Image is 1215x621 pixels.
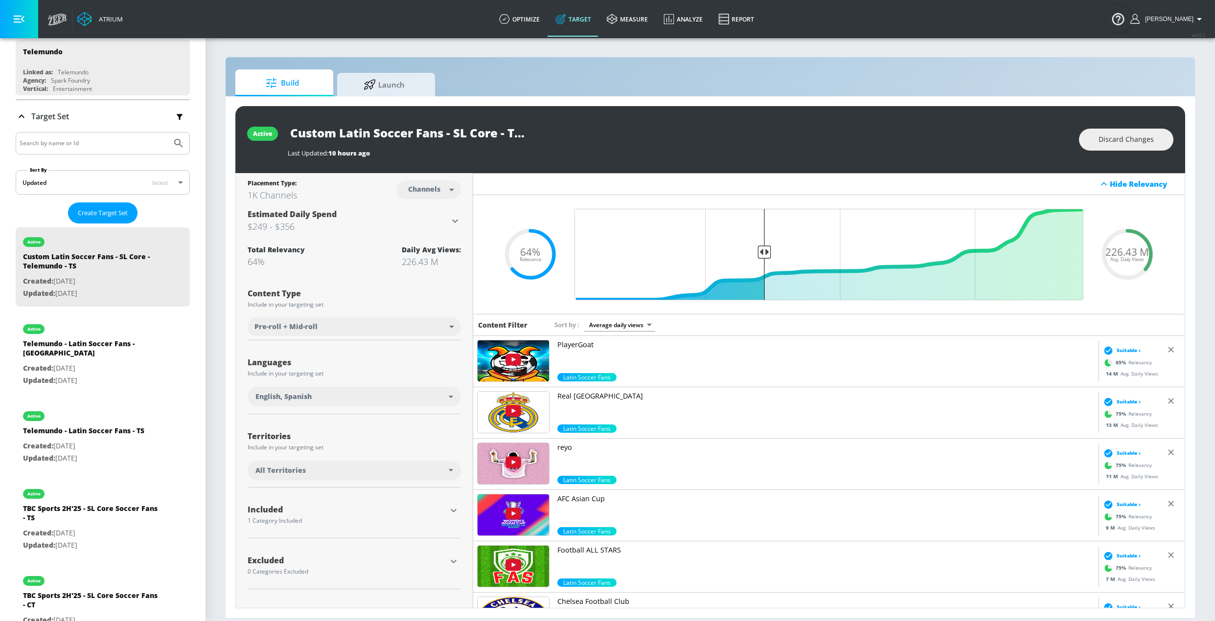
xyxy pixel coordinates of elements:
[23,440,144,452] p: [DATE]
[253,130,272,138] div: active
[23,539,160,552] p: [DATE]
[23,504,160,527] div: TBC Sports 2H'25 - SL Core Soccer Fans - TS
[473,173,1185,195] div: Hide Relevancy
[520,257,541,262] span: Relevance
[1110,257,1144,262] span: Avg. Daily Views
[16,100,190,133] div: Target Set
[248,245,305,254] div: Total Relevancy
[1106,575,1118,582] span: 7 M
[1101,602,1141,612] div: Suitable ›
[557,391,1095,424] a: Real [GEOGRAPHIC_DATA]
[557,494,1095,527] a: AFC Asian Cup
[23,363,53,373] span: Created:
[77,12,123,26] a: Atrium
[1116,564,1128,572] span: 75 %
[23,47,63,56] div: Telemundo
[1101,421,1158,428] div: Avg. Daily Views
[23,76,46,85] div: Agency:
[1101,560,1152,575] div: Relevancy
[1117,552,1141,559] span: Suitable ›
[557,494,1095,504] p: AFC Asian Cup
[68,202,138,223] button: Create Target Set
[557,424,617,433] div: 75.0%
[557,443,1095,476] a: reyo
[16,40,190,95] div: TelemundoLinked as:TelemundoAgency:Spark FoundryVertical:Entertainment
[23,252,160,275] div: Custom Latin Soccer Fans - SL Core - Telemundo - TS
[557,373,617,381] span: Latin Soccer Fans
[248,256,305,267] div: 64%
[31,111,69,122] p: Target Set
[23,527,160,539] p: [DATE]
[23,288,55,298] span: Updated:
[1117,449,1141,457] span: Suitable ›
[23,85,48,93] div: Vertical:
[557,424,617,433] span: Latin Soccer Fans
[248,209,337,220] span: Estimated Daily Spend
[554,320,579,329] span: Sort by
[245,71,320,95] span: Build
[23,453,55,463] span: Updated:
[16,314,190,394] div: activeTelemundo - Latin Soccer Fans - [GEOGRAPHIC_DATA]Created:[DATE]Updated:[DATE]
[23,540,55,550] span: Updated:
[248,444,461,450] div: Include in your targeting set
[1101,509,1152,524] div: Relevancy
[403,185,445,193] div: Channels
[27,240,41,244] div: active
[478,320,527,330] h6: Content Filter
[248,289,461,297] div: Content Type
[1101,355,1152,370] div: Relevancy
[248,569,446,575] div: 0 Categories Excluded
[1101,345,1141,355] div: Suitable ›
[28,167,49,173] label: Sort By
[557,443,1095,452] p: reyo
[1116,410,1128,418] span: 75 %
[23,288,160,300] p: [DATE]
[1116,359,1128,366] span: 65 %
[1192,32,1205,38] span: v 4.22.2
[557,545,1095,555] p: Football ALL STARS
[557,578,617,587] div: 75.0%
[1106,524,1118,531] span: 9 M
[248,371,461,377] div: Include in your targeting set
[1117,347,1141,354] span: Suitable ›
[248,189,297,201] div: 1K Channels
[1117,603,1141,611] span: Suitable ›
[1101,370,1158,377] div: Avg. Daily Views
[23,426,144,440] div: Telemundo - Latin Soccer Fans - TS
[1079,129,1173,151] button: Discard Changes
[16,401,190,471] div: activeTelemundo - Latin Soccer Fans - TSCreated:[DATE]Updated:[DATE]
[16,227,190,307] div: activeCustom Latin Soccer Fans - SL Core - Telemundo - TSCreated:[DATE]Updated:[DATE]
[1099,133,1154,146] span: Discard Changes
[520,247,540,257] span: 64%
[1116,513,1128,520] span: 75 %
[1101,551,1141,560] div: Suitable ›
[1101,575,1155,582] div: Avg. Daily Views
[478,340,549,381] img: UUsQkz42qSgAlo0zUb94XvXg
[478,494,549,535] img: UUXTRFt1vLvZpahQtiKJjLaQ
[584,318,655,332] div: Average daily views
[248,518,446,524] div: 1 Category Included
[23,376,55,385] span: Updated:
[1117,501,1141,508] span: Suitable ›
[23,275,160,288] p: [DATE]
[570,209,1088,300] input: Final Threshold
[255,392,312,401] span: English, Spanish
[1106,421,1121,428] span: 13 M
[557,527,617,535] span: Latin Soccer Fans
[557,373,617,381] div: 65.0%
[248,358,461,366] div: Languages
[402,245,461,254] div: Daily Avg Views:
[1101,499,1141,509] div: Suitable ›
[248,179,297,189] div: Placement Type:
[1101,524,1155,531] div: Avg. Daily Views
[1101,472,1158,480] div: Avg. Daily Views
[255,466,306,475] span: All Territories
[78,207,128,219] span: Create Target Set
[402,256,461,267] div: 226.43 M
[23,528,53,537] span: Created:
[248,220,449,233] h3: $249 - $356
[23,452,144,465] p: [DATE]
[557,476,617,484] span: Latin Soccer Fans
[16,479,190,558] div: activeTBC Sports 2H'25 - SL Core Soccer Fans - TSCreated:[DATE]Updated:[DATE]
